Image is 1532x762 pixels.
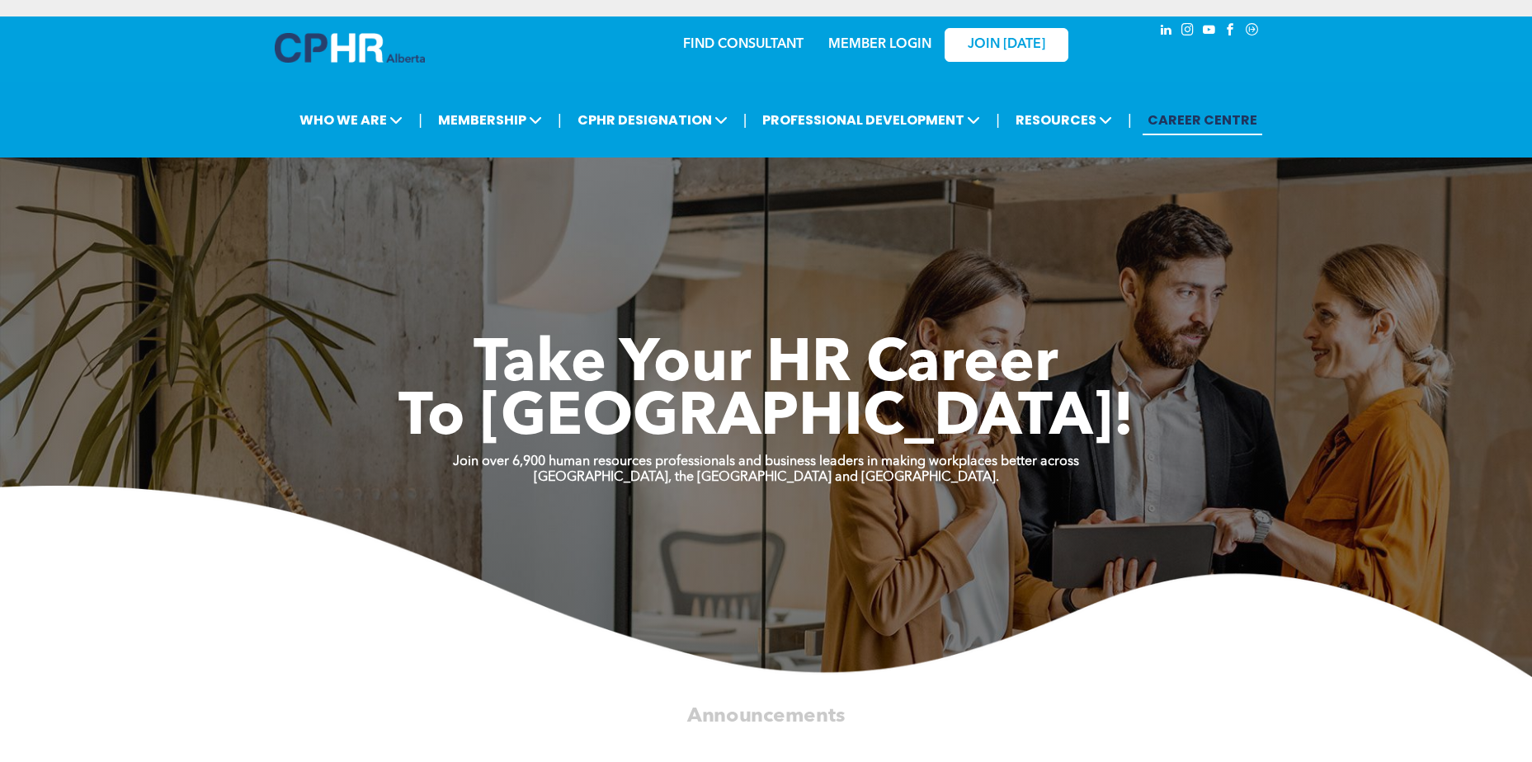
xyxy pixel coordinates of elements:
li: | [996,103,1000,137]
a: CAREER CENTRE [1143,105,1262,135]
li: | [558,103,562,137]
a: JOIN [DATE] [945,28,1068,62]
a: MEMBER LOGIN [828,38,931,51]
span: MEMBERSHIP [433,105,547,135]
strong: [GEOGRAPHIC_DATA], the [GEOGRAPHIC_DATA] and [GEOGRAPHIC_DATA]. [534,471,999,484]
a: FIND CONSULTANT [683,38,804,51]
span: Take Your HR Career [474,336,1058,395]
a: youtube [1200,21,1219,43]
a: facebook [1222,21,1240,43]
span: PROFESSIONAL DEVELOPMENT [757,105,985,135]
span: CPHR DESIGNATION [573,105,733,135]
a: instagram [1179,21,1197,43]
span: RESOURCES [1011,105,1117,135]
a: Social network [1243,21,1261,43]
span: JOIN [DATE] [968,37,1045,53]
li: | [743,103,747,137]
span: Announcements [687,706,845,726]
strong: Join over 6,900 human resources professionals and business leaders in making workplaces better ac... [453,455,1079,468]
span: To [GEOGRAPHIC_DATA]! [398,389,1134,449]
a: linkedin [1157,21,1176,43]
span: WHO WE ARE [295,105,408,135]
img: A blue and white logo for cp alberta [275,33,425,63]
li: | [418,103,422,137]
li: | [1128,103,1132,137]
